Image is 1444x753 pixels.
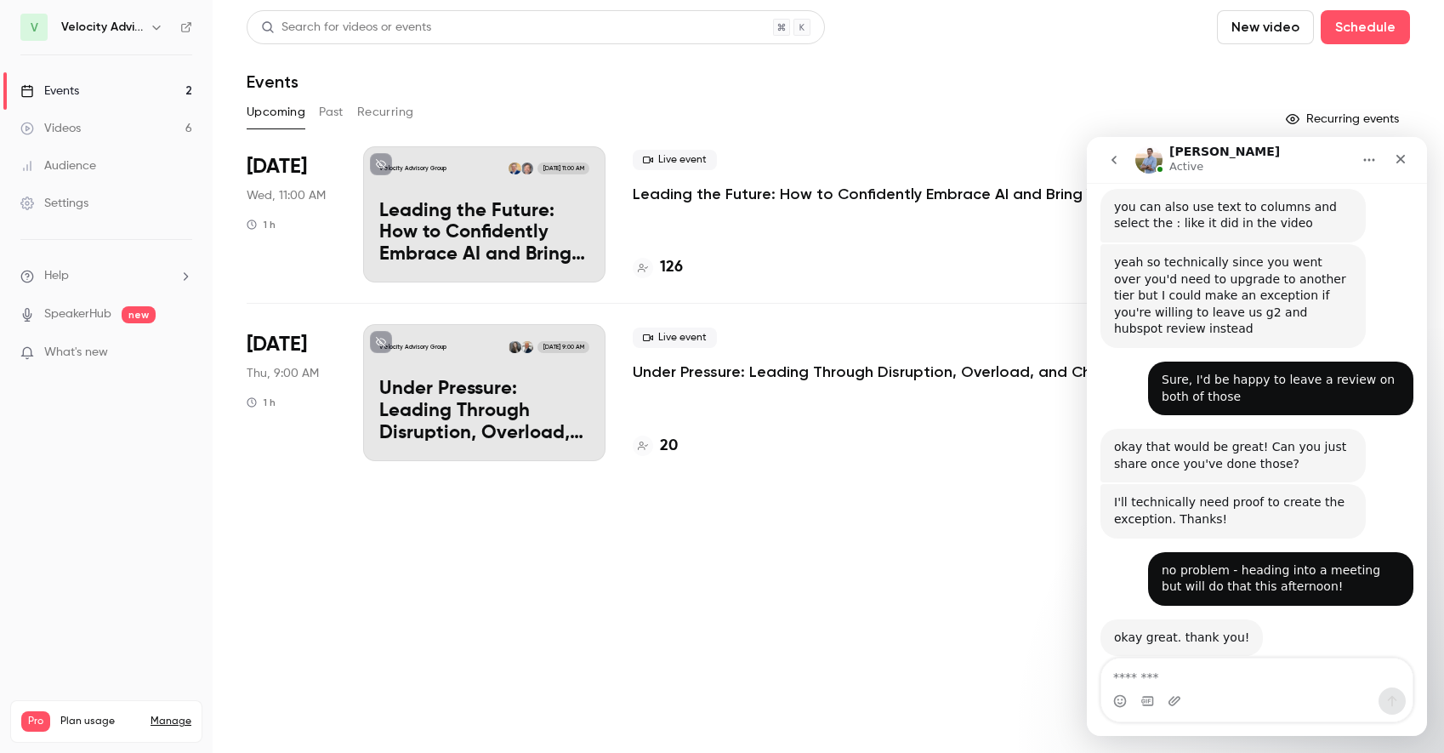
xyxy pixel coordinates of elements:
div: Videos [20,120,81,137]
button: New video [1217,10,1314,44]
iframe: Noticeable Trigger [172,345,192,361]
p: Velocity Advisory Group [379,164,446,173]
img: Dan Silvert [509,163,520,174]
p: Leading the Future: How to Confidently Embrace AI and Bring Your Team Along [379,201,589,266]
div: Aug 20 Wed, 11:00 AM (America/Denver) [247,146,336,282]
span: Pro [21,711,50,732]
a: Velocity Advisory GroupChristian NielsonAmanda Nichols[DATE] 9:00 AMUnder Pressure: Leading Throu... [363,324,605,460]
span: Plan usage [60,715,140,728]
div: 1 h [247,396,276,409]
p: Under Pressure: Leading Through Disruption, Overload, and Change [379,379,589,444]
span: What's new [44,344,108,362]
h4: 126 [660,256,683,279]
span: Wed, 11:00 AM [247,187,326,204]
a: Leading the Future: How to Confidently Embrace AI and Bring Your Team Along [633,184,1143,204]
div: Aug 28 Thu, 9:00 AM (America/Denver) [247,324,336,460]
a: SpeakerHub [44,305,111,323]
span: Live event [633,328,717,348]
a: Velocity Advisory GroupWes BoggsDan Silvert[DATE] 11:00 AMLeading the Future: How to Confidently ... [363,146,605,282]
span: [DATE] [247,153,307,180]
button: Schedule [1321,10,1410,44]
h4: 20 [660,435,678,458]
span: Thu, 9:00 AM [247,365,319,382]
h1: Events [247,71,298,92]
span: Live event [633,150,717,170]
img: Christian Nielson [521,341,533,353]
button: Recurring [357,99,414,126]
div: Settings [20,195,88,212]
div: Search for videos or events [261,19,431,37]
img: Wes Boggs [521,163,533,174]
span: Help [44,267,69,285]
iframe: Intercom live chat [1087,137,1427,736]
span: [DATE] 11:00 AM [537,163,588,174]
button: Recurring events [1278,106,1410,133]
a: 126 [633,256,683,279]
span: [DATE] 9:00 AM [537,341,588,353]
div: 1 h [247,218,276,231]
p: Velocity Advisory Group [379,343,446,351]
li: help-dropdown-opener [20,267,192,285]
a: Manage [151,715,191,728]
a: Under Pressure: Leading Through Disruption, Overload, and Change [633,362,1129,382]
h6: Velocity Advisory Group [61,19,143,36]
img: Amanda Nichols [509,341,520,353]
button: Upcoming [247,99,305,126]
div: Audience [20,157,96,174]
div: Events [20,83,79,100]
span: V [31,19,38,37]
span: [DATE] [247,331,307,358]
a: 20 [633,435,678,458]
button: Past [319,99,344,126]
span: new [122,306,156,323]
